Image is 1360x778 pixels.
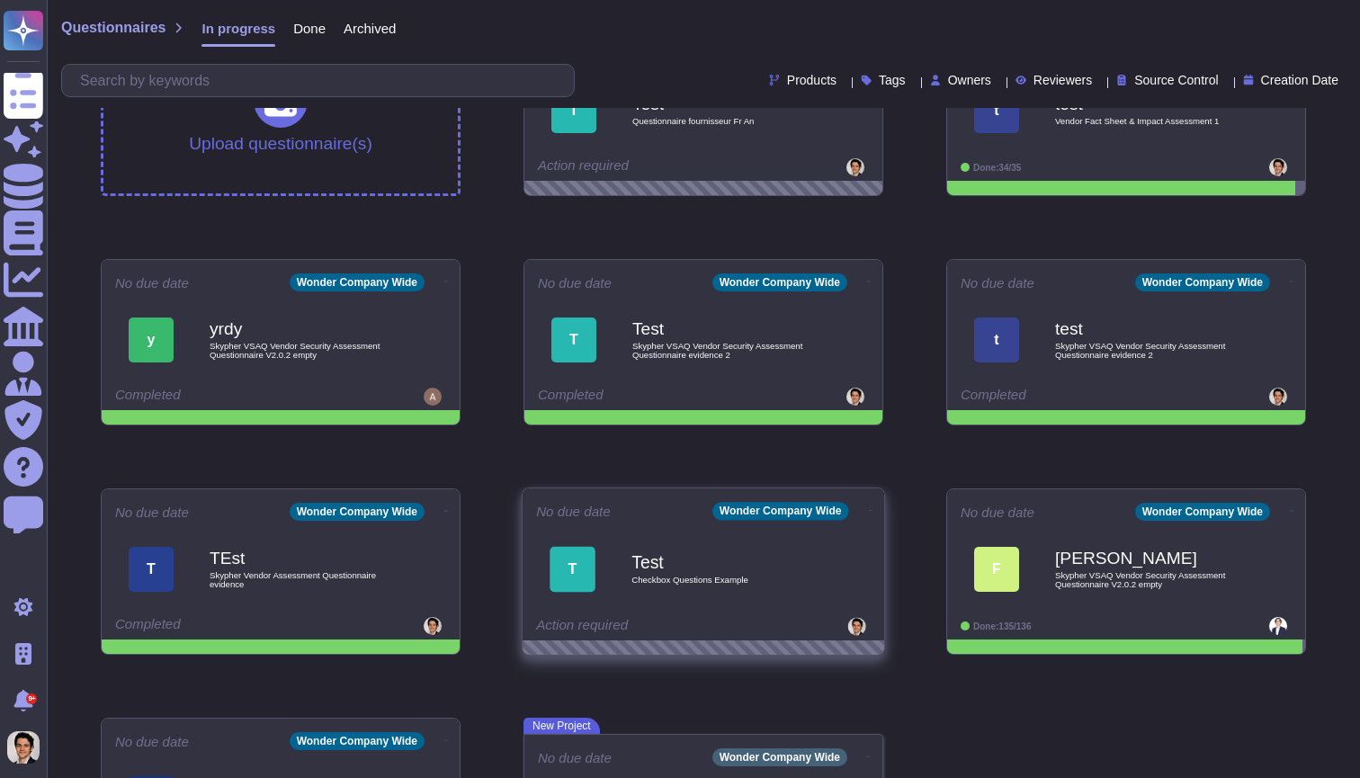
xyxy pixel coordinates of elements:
[631,576,813,585] span: Checkbox Questions Example
[536,505,611,518] span: No due date
[115,735,189,748] span: No due date
[974,88,1019,133] div: t
[973,163,1021,173] span: Done: 34/35
[1135,503,1270,521] div: Wonder Company Wide
[71,65,574,96] input: Search by keywords
[961,388,1181,406] div: Completed
[536,618,759,636] div: Action required
[523,718,600,734] span: New Project
[948,74,991,86] span: Owners
[632,320,812,337] b: Test
[115,388,336,406] div: Completed
[424,617,442,635] img: user
[1055,320,1235,337] b: test
[632,342,812,359] span: Skypher VSAQ Vendor Security Assessment Questionnaire evidence 2
[712,273,847,291] div: Wonder Company Wide
[344,22,396,35] span: Archived
[961,276,1034,290] span: No due date
[4,728,52,767] button: user
[974,317,1019,362] div: t
[189,74,372,152] div: Upload questionnaire(s)
[1033,74,1092,86] span: Reviewers
[290,732,425,750] div: Wonder Company Wide
[974,547,1019,592] div: F
[846,388,864,406] img: user
[973,622,1032,631] span: Done: 135/136
[210,342,389,359] span: Skypher VSAQ Vendor Security Assessment Questionnaire V2.0.2 empty
[61,21,166,35] span: Questionnaires
[1269,158,1287,176] img: user
[290,503,425,521] div: Wonder Company Wide
[7,731,40,764] img: user
[129,317,174,362] div: y
[848,618,866,636] img: user
[631,553,813,570] b: Test
[26,693,37,704] div: 9+
[1134,74,1218,86] span: Source Control
[1261,74,1338,86] span: Creation Date
[115,276,189,290] span: No due date
[115,505,189,519] span: No due date
[961,505,1034,519] span: No due date
[1055,550,1235,567] b: [PERSON_NAME]
[424,388,442,406] img: user
[712,748,847,766] div: Wonder Company Wide
[115,617,336,635] div: Completed
[1269,388,1287,406] img: user
[538,388,758,406] div: Completed
[879,74,906,86] span: Tags
[538,158,758,176] div: Action required
[632,95,812,112] b: Test
[1135,273,1270,291] div: Wonder Company Wide
[551,88,596,133] div: T
[210,571,389,588] span: Skypher Vendor Assessment Questionnaire evidence
[1055,342,1235,359] span: Skypher VSAQ Vendor Security Assessment Questionnaire evidence 2
[1055,571,1235,588] span: Skypher VSAQ Vendor Security Assessment Questionnaire V2.0.2 empty
[787,74,837,86] span: Products
[551,317,596,362] div: T
[712,502,849,520] div: Wonder Company Wide
[846,158,864,176] img: user
[538,751,612,765] span: No due date
[632,117,812,126] span: Questionnaire fournisseur Fr An
[550,546,595,592] div: T
[201,22,275,35] span: In progress
[210,320,389,337] b: yrdy
[1055,117,1235,126] span: Vendor Fact Sheet & Impact Assessment 1
[129,547,174,592] div: T
[538,276,612,290] span: No due date
[1269,617,1287,635] img: user
[290,273,425,291] div: Wonder Company Wide
[1055,95,1235,112] b: test
[293,22,326,35] span: Done
[210,550,389,567] b: TEst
